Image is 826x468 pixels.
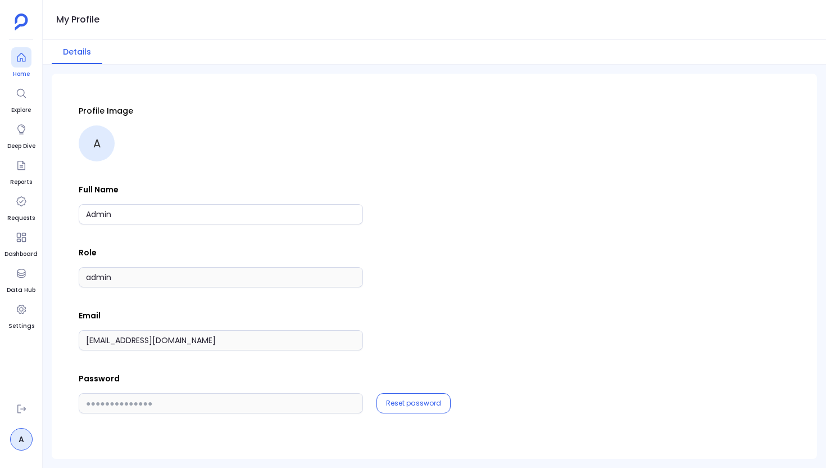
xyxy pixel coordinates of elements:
a: Requests [7,191,35,223]
p: Full Name [79,184,790,195]
input: Full Name [79,204,363,224]
button: Details [52,40,102,64]
a: Explore [11,83,31,115]
a: Data Hub [7,263,35,295]
img: petavue logo [15,13,28,30]
a: Dashboard [4,227,38,259]
input: Email [79,330,363,350]
span: Explore [11,106,31,115]
a: Deep Dive [7,119,35,151]
p: Password [79,373,790,384]
span: Home [11,70,31,79]
button: Reset password [386,399,441,408]
a: Home [11,47,31,79]
a: A [10,428,33,451]
input: Role [79,267,363,287]
p: Profile Image [79,105,790,116]
div: A [79,125,115,161]
p: Role [79,247,790,258]
h1: My Profile [56,12,99,28]
span: Dashboard [4,250,38,259]
input: ●●●●●●●●●●●●●● [79,393,363,413]
span: Settings [8,322,34,331]
a: Settings [8,299,34,331]
span: Reports [10,178,32,187]
span: Requests [7,214,35,223]
span: Data Hub [7,286,35,295]
p: Email [79,310,790,321]
span: Deep Dive [7,142,35,151]
a: Reports [10,155,32,187]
